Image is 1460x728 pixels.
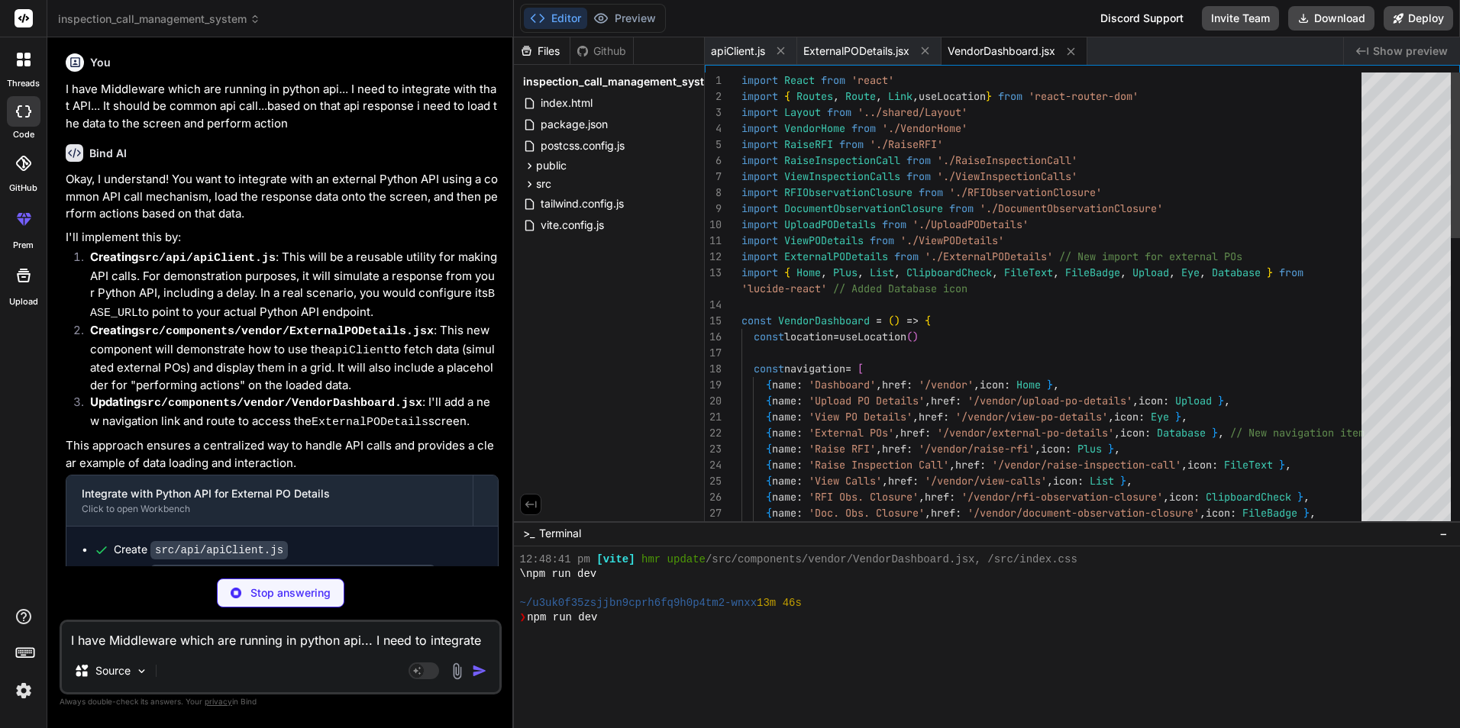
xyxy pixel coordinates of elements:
[448,662,466,680] img: attachment
[705,377,722,393] div: 19
[539,195,625,213] span: tailwind.config.js
[1047,474,1053,488] span: ,
[1297,490,1303,504] span: }
[741,185,778,199] span: import
[809,474,882,488] span: 'View Calls'
[89,146,127,161] h6: Bind AI
[705,121,722,137] div: 4
[882,378,906,391] span: href
[1218,394,1224,407] span: }
[82,486,457,501] div: Integrate with Python API for External PO Details
[1163,490,1169,504] span: ,
[1439,526,1448,541] span: −
[539,216,606,234] span: vite.config.js
[912,330,919,343] span: )
[1224,394,1230,407] span: ,
[1157,426,1206,440] span: Database
[312,416,428,429] code: ExternalPODetails
[955,394,961,407] span: :
[784,234,864,247] span: ViewPODetails
[919,89,986,103] span: useLocation
[955,506,961,520] span: :
[900,426,925,440] span: href
[90,323,434,337] strong: Creating
[912,474,919,488] span: :
[1212,458,1218,472] span: :
[1194,490,1200,504] span: :
[845,362,851,375] span: =
[784,250,888,263] span: ExternalPODetails
[882,474,888,488] span: ,
[741,89,778,103] span: import
[78,322,499,394] li: : This new component will demonstrate how to use the to fetch data (simulated external POs) and d...
[912,410,919,424] span: ,
[705,441,722,457] div: 23
[1139,410,1145,424] span: :
[925,506,931,520] span: ,
[839,137,864,151] span: from
[705,313,722,329] div: 15
[839,330,906,343] span: useLocation
[851,121,876,135] span: from
[870,234,894,247] span: from
[539,94,594,112] span: index.html
[906,330,912,343] span: (
[906,442,912,456] span: :
[858,362,864,375] span: [
[809,378,876,391] span: 'Dashboard'
[78,249,499,322] li: : This will be a reusable utility for making API calls. For demonstration purposes, it will simul...
[906,314,919,327] span: =>
[754,362,784,375] span: const
[949,201,974,215] span: from
[1059,250,1242,263] span: // New import for external POs
[796,490,803,504] span: :
[949,185,1102,199] span: './RFIObservationClosure'
[1053,378,1059,391] span: ,
[1065,442,1071,456] span: :
[1077,442,1102,456] span: Plus
[9,182,37,195] label: GitHub
[705,473,722,489] div: 25
[784,330,833,343] span: location
[1303,490,1310,504] span: ,
[1163,394,1169,407] span: :
[1218,426,1224,440] span: ,
[1181,458,1187,472] span: ,
[570,43,633,59] div: Github
[809,506,925,520] span: 'Doc. Obs. Closure'
[705,329,722,345] div: 16
[472,663,487,678] img: icon
[13,128,34,141] label: code
[937,426,1114,440] span: '/vendor/external-po-details'
[784,266,790,279] span: {
[90,55,111,70] h6: You
[536,158,567,173] span: public
[992,458,1181,472] span: '/vendor/raise-inspection-call'
[784,121,845,135] span: VendorHome
[1175,394,1212,407] span: Upload
[870,266,894,279] span: List
[919,442,1035,456] span: '/vendor/raise-rfi'
[998,89,1022,103] span: from
[796,442,803,456] span: :
[1126,474,1132,488] span: ,
[705,393,722,409] div: 20
[943,410,949,424] span: :
[784,89,790,103] span: {
[833,330,839,343] span: =
[925,426,931,440] span: :
[772,410,796,424] span: name
[1151,410,1169,424] span: Eye
[66,171,499,223] p: Okay, I understand! You want to integrate with an external Python API using a common API call mec...
[741,121,778,135] span: import
[949,458,955,472] span: ,
[809,410,912,424] span: 'View PO Details'
[90,395,422,409] strong: Updating
[523,74,720,89] span: inspection_call_management_system
[138,325,434,338] code: src/components/vendor/ExternalPODetails.jsx
[766,442,772,456] span: {
[1114,410,1139,424] span: icon
[809,394,925,407] span: 'Upload PO Details'
[784,185,912,199] span: RFIObservationClosure
[66,475,473,526] button: Integrate with Python API for External PO DetailsClick to open Workbench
